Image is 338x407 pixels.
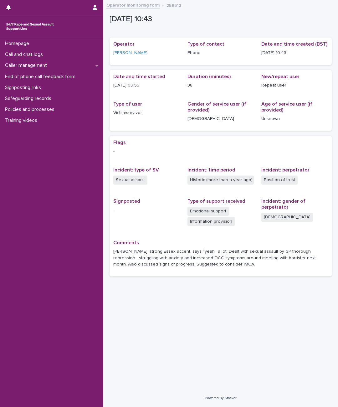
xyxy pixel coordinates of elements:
[113,176,147,185] span: Sexual assault
[261,50,328,56] p: [DATE] 10:43
[261,74,300,79] span: New/repeat user
[113,240,139,245] span: Comments
[261,116,328,122] p: Unknown
[113,74,165,79] span: Date and time started
[261,199,305,210] span: Incident: gender of perpetrator
[113,148,328,155] p: -
[5,20,55,33] img: rhQMoQhaT3yELyF149Cw
[261,176,298,185] span: Position of trust
[187,74,231,79] span: Duration (minutes)
[113,207,180,213] p: -
[261,167,310,172] span: Incident: perpetrator
[3,96,56,102] p: Safeguarding records
[106,1,160,8] a: Operator monitoring form
[261,213,313,222] span: [DEMOGRAPHIC_DATA]
[113,42,135,47] span: Operator
[261,102,312,112] span: Age of service user (if provided)
[187,167,235,172] span: Incident: time period
[113,140,126,145] span: Flags
[166,2,181,8] p: 259513
[187,82,254,89] p: 38
[187,217,235,226] span: Information provision
[113,110,180,116] p: Victim/survivor
[113,102,142,107] span: Type of user
[3,85,46,91] p: Signposting links
[3,52,48,57] p: Call and chat logs
[187,116,254,122] p: [DEMOGRAPHIC_DATA]
[113,248,328,268] p: [PERSON_NAME], strong Essex accent, says “yeah” a lot. Dealt with sexual assault by GP thorough r...
[187,102,246,112] span: Gender of service user (if provided)
[187,176,254,185] span: Historic (more than a year ago)
[3,41,34,47] p: Homepage
[187,199,245,204] span: Type of support received
[3,74,80,80] p: End of phone call feedback form
[113,50,147,56] a: [PERSON_NAME]
[261,82,328,89] p: Repeat user
[113,82,180,89] p: [DATE] 09:55
[187,50,254,56] p: Phone
[205,396,236,400] a: Powered By Stacker
[113,199,140,204] span: Signposted
[113,167,159,172] span: Incident: type of SV
[187,42,224,47] span: Type of contact
[187,207,229,216] span: Emotional support
[3,62,52,68] p: Caller management
[261,42,327,47] span: Date and time created (BST)
[3,117,42,123] p: Training videos
[3,107,59,112] p: Policies and processes
[110,15,329,24] p: [DATE] 10:43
